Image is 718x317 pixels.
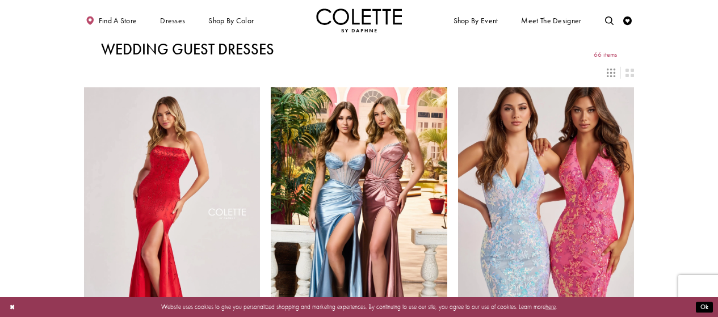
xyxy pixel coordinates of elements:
[84,9,139,32] a: Find a store
[208,16,254,25] span: Shop by color
[158,9,187,32] span: Dresses
[451,9,500,32] span: Shop By Event
[207,9,256,32] span: Shop by color
[454,16,498,25] span: Shop By Event
[519,9,584,32] a: Meet the designer
[78,63,639,82] div: Layout Controls
[607,69,615,77] span: Switch layout to 3 columns
[101,41,274,58] h1: Wedding Guest Dresses
[316,9,402,32] a: Visit Home Page
[521,16,581,25] span: Meet the designer
[625,69,634,77] span: Switch layout to 2 columns
[594,51,617,58] span: 66 items
[62,301,656,312] p: Website uses cookies to give you personalized shopping and marketing experiences. By continuing t...
[316,9,402,32] img: Colette by Daphne
[5,299,19,315] button: Close Dialog
[603,9,616,32] a: Toggle search
[696,302,713,312] button: Submit Dialog
[545,303,556,311] a: here
[160,16,185,25] span: Dresses
[99,16,137,25] span: Find a store
[622,9,635,32] a: Check Wishlist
